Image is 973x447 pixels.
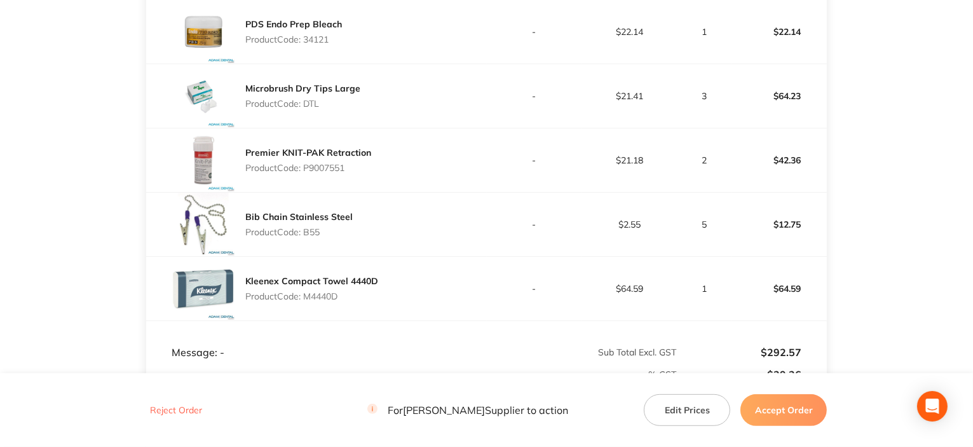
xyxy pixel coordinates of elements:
a: PDS Endo Prep Bleach [245,18,342,30]
a: Microbrush Dry Tips Large [245,83,360,94]
p: Sub Total Excl. GST [487,347,677,357]
p: $42.36 [732,145,826,175]
a: Kleenex Compact Towel 4440D [245,275,378,287]
p: 1 [678,284,731,294]
p: For [PERSON_NAME] Supplier to action [367,404,568,416]
button: Edit Prices [644,394,730,426]
img: bnlsZjBvYw [172,193,235,256]
p: $21.41 [583,91,677,101]
p: Product Code: B55 [245,227,353,237]
td: Message: - [146,320,487,359]
p: 1 [678,27,731,37]
p: $64.23 [732,81,826,111]
p: $2.55 [583,219,677,230]
div: Open Intercom Messenger [917,391,948,422]
p: - [487,155,582,165]
img: MXRuZ2Z4bA [172,64,235,128]
img: aXR0eDM0cg [172,128,235,192]
p: $64.59 [732,273,826,304]
p: - [487,219,582,230]
button: Reject Order [146,405,206,416]
p: $64.59 [583,284,677,294]
p: Product Code: DTL [245,99,360,109]
p: 2 [678,155,731,165]
p: Product Code: M4440D [245,291,378,301]
p: $22.14 [732,17,826,47]
a: Premier KNIT-PAK Retraction [245,147,371,158]
p: $22.14 [583,27,677,37]
p: Product Code: 34121 [245,34,342,45]
p: Product Code: P9007551 [245,163,371,173]
p: $292.57 [678,347,802,358]
p: $29.26 [678,369,802,380]
p: $21.18 [583,155,677,165]
p: 5 [678,219,731,230]
p: % GST [147,369,677,380]
p: 3 [678,91,731,101]
p: $12.75 [732,209,826,240]
p: - [487,27,582,37]
a: Bib Chain Stainless Steel [245,211,353,223]
img: cGdoNWl5Ng [172,257,235,320]
p: - [487,284,582,294]
button: Accept Order [740,394,827,426]
p: - [487,91,582,101]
